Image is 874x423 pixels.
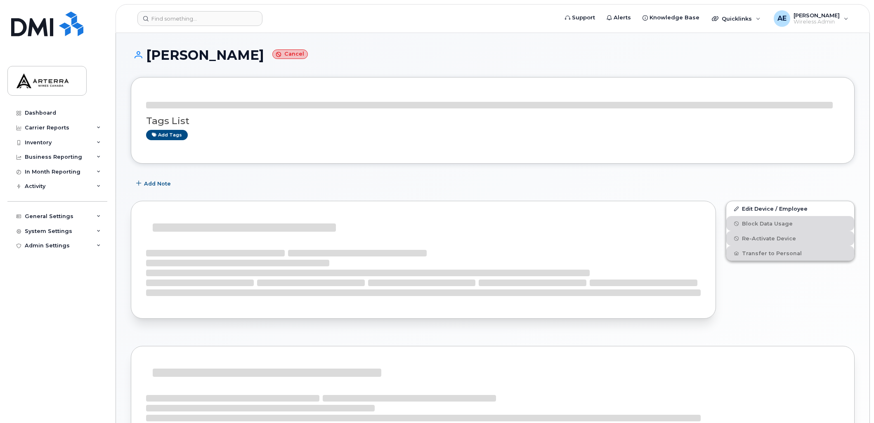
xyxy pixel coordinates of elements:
button: Transfer to Personal [726,246,854,261]
span: Add Note [144,180,171,188]
a: Edit Device / Employee [726,201,854,216]
button: Add Note [131,176,178,191]
a: Add tags [146,130,188,140]
h3: Tags List [146,116,839,126]
h1: [PERSON_NAME] [131,48,855,62]
small: Cancel [272,49,308,59]
button: Block Data Usage [726,216,854,231]
span: Re-Activate Device [742,235,796,242]
button: Re-Activate Device [726,231,854,246]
